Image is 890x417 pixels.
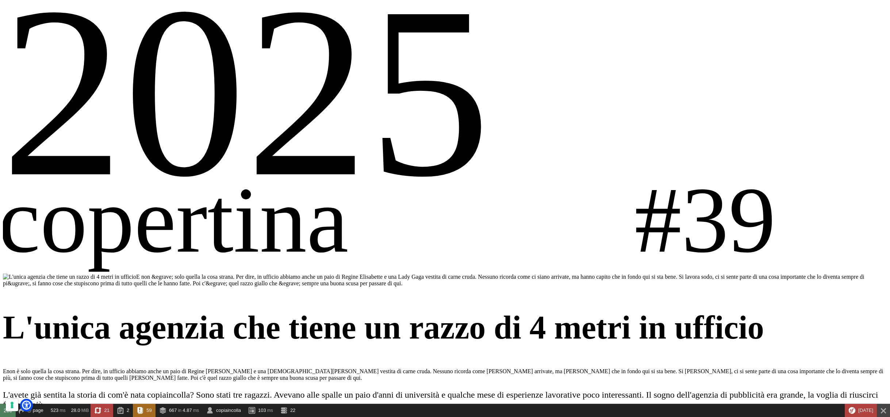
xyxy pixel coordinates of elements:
span: 2 [127,408,129,413]
span: 21 [104,408,110,413]
span: 523 [51,408,59,413]
span: 22 [290,408,295,413]
span: [DATE] [858,408,873,413]
a: Close Toolbar [877,404,890,417]
p: non è solo quella la cosa strana. Per dire, in ufficio abbiamo anche un paio di Regine [PERSON_NA... [3,368,887,381]
span: copiaincolla [216,408,241,413]
a: copiaincolla [203,404,245,417]
a: 22 [277,404,299,417]
span: in [178,408,181,413]
span: ms [193,408,199,413]
a: 523 ms [47,404,68,417]
a: 28.0 MiB [67,404,91,417]
span: 667 [169,408,177,413]
a: 667 in 4.87 ms [156,404,203,417]
span: ms [60,408,65,413]
a: Open Accessibility Menu [22,401,31,410]
div: This Symfony version will no longer receive security fixes. [845,404,877,417]
button: Le tue preferenze relative al consenso per le tecnologie di tracciamento [6,399,18,411]
h1: L'unica agenzia che tiene un razzo di 4 metri in ufficio [3,309,887,346]
p: L'avete già sentita la storia di com'è nata copiaincolla? Sono stati tre ragazzi. Avevano alle sp... [3,390,887,410]
img: L'unica agenzia che tiene un razzo di 4 metri in ufficioE non &egrave; solo quella la cosa strana... [3,274,887,287]
span: @ [27,408,31,413]
span: page [33,404,43,417]
tspan: #39 [634,168,776,272]
a: 59 [133,404,156,417]
span: 28.0 [71,408,80,413]
span: 103 [258,408,266,413]
span: MiB [81,408,89,413]
a: [DATE] [845,404,877,417]
a: 2 [113,404,133,417]
span: E [3,368,7,374]
span: ms [267,408,273,413]
a: 103 ms [245,404,277,417]
span: 59 [146,408,151,413]
span: 4.87 [183,408,192,413]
